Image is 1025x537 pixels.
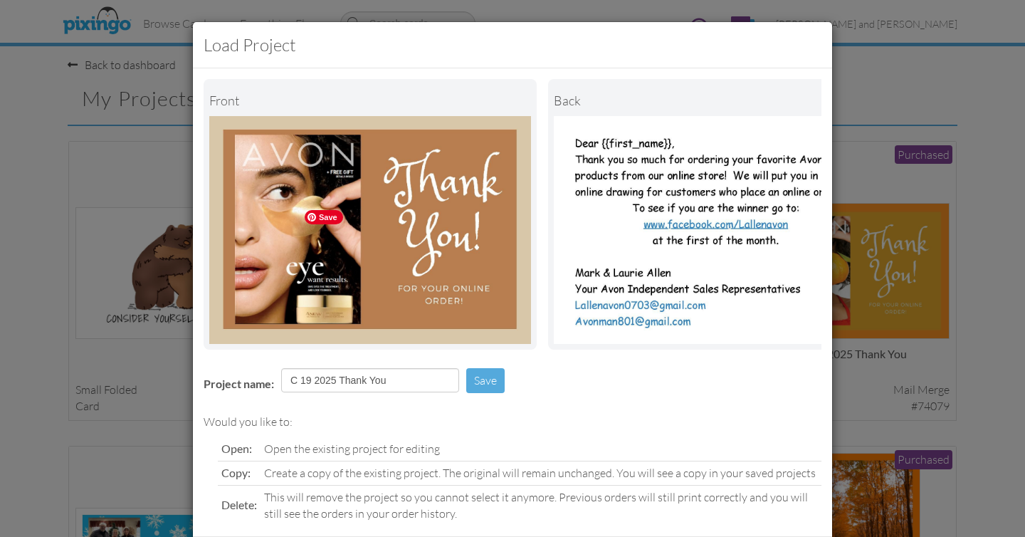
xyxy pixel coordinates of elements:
div: back [554,85,876,116]
input: Enter project name [281,368,459,392]
label: Project name: [204,376,274,392]
span: Save [305,210,343,224]
div: Would you like to: [204,414,821,430]
img: Portrait Image [554,116,876,344]
button: Save [466,368,505,393]
span: Open: [221,442,252,455]
td: Open the existing project for editing [261,437,821,461]
span: Copy: [221,466,251,479]
h3: Load Project [204,33,821,57]
img: Landscape Image [209,116,531,344]
td: This will remove the project so you cannot select it anymore. Previous orders will still print co... [261,485,821,525]
div: Front [209,85,531,116]
td: Create a copy of the existing project. The original will remain unchanged. You will see a copy in... [261,461,821,485]
span: Delete: [221,498,257,511]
